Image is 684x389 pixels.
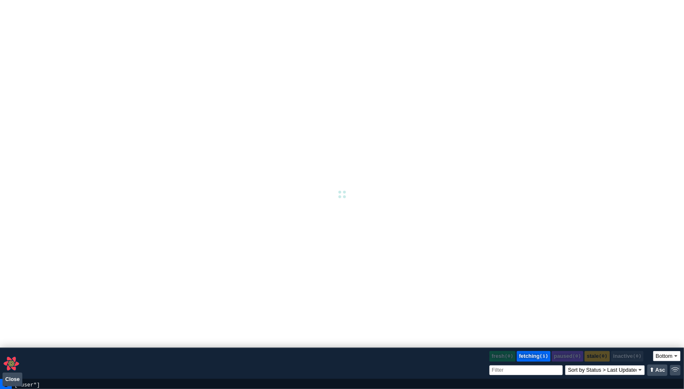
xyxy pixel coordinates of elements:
[540,353,548,360] code: ( 1 )
[572,353,581,360] code: ( 0 )
[565,365,645,376] select: Sort queries
[3,373,22,386] button: Close
[653,351,681,361] select: Panel position
[517,351,550,362] span: fetching
[633,353,641,360] code: ( 0 )
[647,365,667,376] button: ⬆ Asc
[599,353,607,360] code: ( 0 )
[611,351,644,362] span: inactive
[585,351,609,362] span: stale
[490,351,515,362] span: fresh
[670,365,681,376] button: Mock offline behavior
[490,365,563,376] input: Filter by queryhash
[552,351,583,362] span: paused
[3,355,20,372] button: Close React Query Devtools
[505,353,513,360] code: ( 0 )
